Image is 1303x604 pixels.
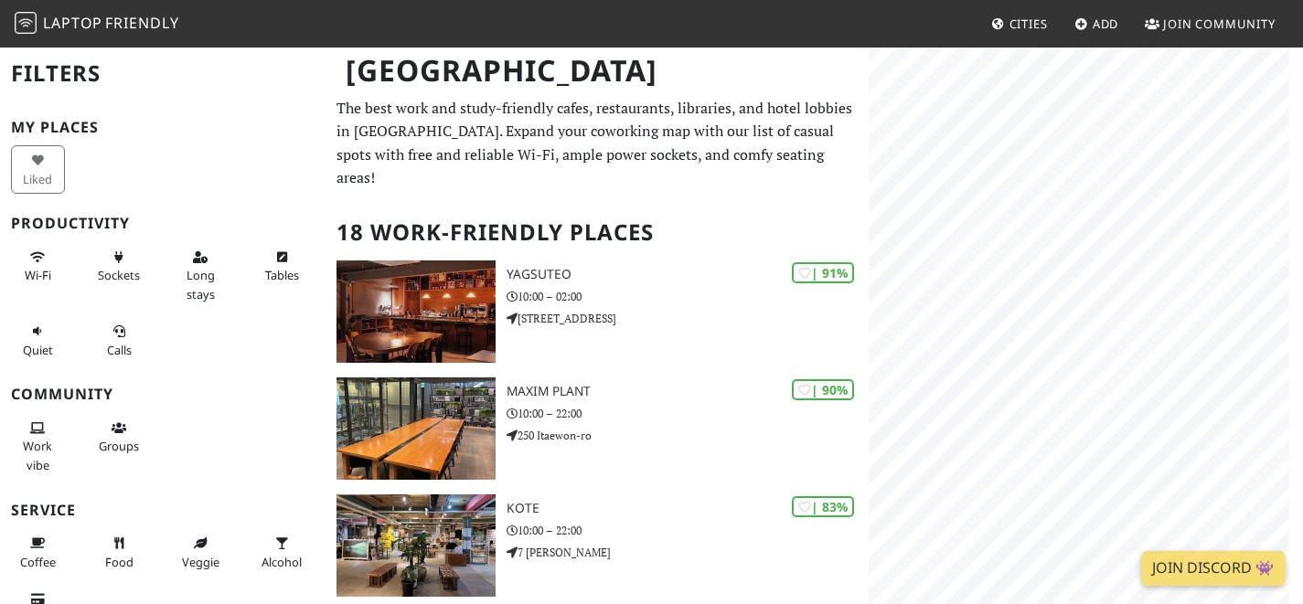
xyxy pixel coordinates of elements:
button: Veggie [174,528,228,577]
span: Power sockets [98,267,140,283]
p: 10:00 – 02:00 [507,288,869,305]
span: Cities [1009,16,1048,32]
span: Long stays [187,267,215,302]
span: Add [1093,16,1119,32]
p: 250 Itaewon-ro [507,427,869,444]
button: Sockets [92,242,146,291]
span: People working [23,438,52,472]
h3: Community [11,386,315,403]
span: Laptop [43,13,102,33]
span: Stable Wi-Fi [25,267,51,283]
a: Yagsuteo | 91% Yagsuteo 10:00 – 02:00 [STREET_ADDRESS] [326,260,869,363]
a: LaptopFriendly LaptopFriendly [15,8,179,40]
p: 10:00 – 22:00 [507,522,869,539]
button: Tables [255,242,309,291]
span: Coffee [20,554,56,570]
a: Join Discord 👾 [1141,551,1285,586]
img: Maxim Plant [336,377,496,480]
a: KOTE | 83% KOTE 10:00 – 22:00 7 [PERSON_NAME] [326,494,869,597]
span: Join Community [1163,16,1276,32]
h2: 18 Work-Friendly Places [336,205,858,260]
button: Work vibe [11,413,65,480]
span: Group tables [99,438,139,454]
img: Yagsuteo [336,260,496,363]
h1: [GEOGRAPHIC_DATA] [331,46,865,96]
span: Friendly [105,13,178,33]
button: Long stays [174,242,228,309]
h3: Yagsuteo [507,267,869,282]
a: Cities [984,7,1055,40]
h3: Service [11,502,315,519]
button: Groups [92,413,146,461]
button: Alcohol [255,528,309,577]
span: Alcohol [262,554,302,570]
p: 10:00 – 22:00 [507,405,869,422]
p: The best work and study-friendly cafes, restaurants, libraries, and hotel lobbies in [GEOGRAPHIC_... [336,97,858,190]
img: LaptopFriendly [15,12,37,34]
div: | 83% [792,496,854,517]
span: Veggie [182,554,219,570]
span: Work-friendly tables [265,267,299,283]
a: Add [1067,7,1127,40]
a: Join Community [1137,7,1283,40]
button: Quiet [11,316,65,365]
button: Coffee [11,528,65,577]
h3: KOTE [507,501,869,516]
img: KOTE [336,494,496,597]
h2: Filters [11,46,315,101]
h3: Productivity [11,215,315,232]
p: [STREET_ADDRESS] [507,310,869,327]
div: | 91% [792,262,854,283]
button: Food [92,528,146,577]
h3: Maxim Plant [507,384,869,399]
span: Food [105,554,134,570]
span: Video/audio calls [107,342,132,358]
div: | 90% [792,379,854,400]
h3: My Places [11,119,315,136]
a: Maxim Plant | 90% Maxim Plant 10:00 – 22:00 250 Itaewon-ro [326,377,869,480]
button: Calls [92,316,146,365]
span: Quiet [23,342,53,358]
p: 7 [PERSON_NAME] [507,544,869,561]
button: Wi-Fi [11,242,65,291]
